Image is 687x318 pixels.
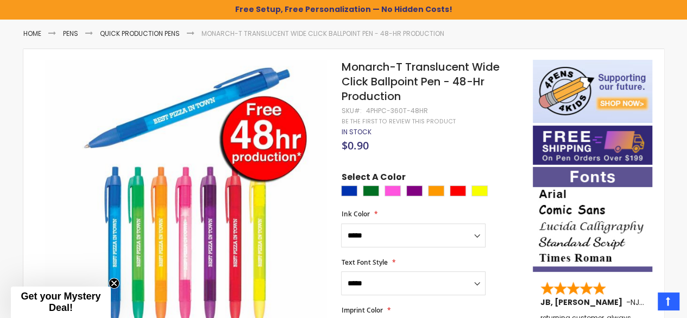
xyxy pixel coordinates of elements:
span: $0.90 [341,138,368,153]
li: Monarch-T Translucent Wide Click Ballpoint Pen - 48-Hr Production [201,29,444,38]
div: Availability [341,128,371,136]
a: Quick Production Pens [100,29,180,38]
span: Get your Mystery Deal! [21,291,100,313]
div: Yellow [471,185,488,196]
button: Close teaser [109,278,119,289]
a: Top [658,292,679,310]
div: Get your Mystery Deal!Close teaser [11,286,111,318]
div: Blue [341,185,357,196]
img: 4pens 4 kids [533,60,652,123]
a: Be the first to review this product [341,117,455,126]
span: Ink Color [341,209,369,219]
span: NJ [631,297,644,308]
span: Imprint Color [341,305,382,315]
span: Monarch-T Translucent Wide Click Ballpoint Pen - 48-Hr Production [341,59,499,104]
div: Orange [428,185,444,196]
span: JB, [PERSON_NAME] [540,297,626,308]
a: Home [23,29,41,38]
a: Pens [63,29,78,38]
div: Purple [406,185,423,196]
img: Free shipping on orders over $199 [533,126,652,165]
span: In stock [341,127,371,136]
span: Text Font Style [341,258,387,267]
div: Pink [385,185,401,196]
div: Green [363,185,379,196]
span: Select A Color [341,171,405,186]
div: 4PHPC-360T-48HR [365,107,427,115]
img: font-personalization-examples [533,167,652,272]
strong: SKU [341,106,361,115]
div: Red [450,185,466,196]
